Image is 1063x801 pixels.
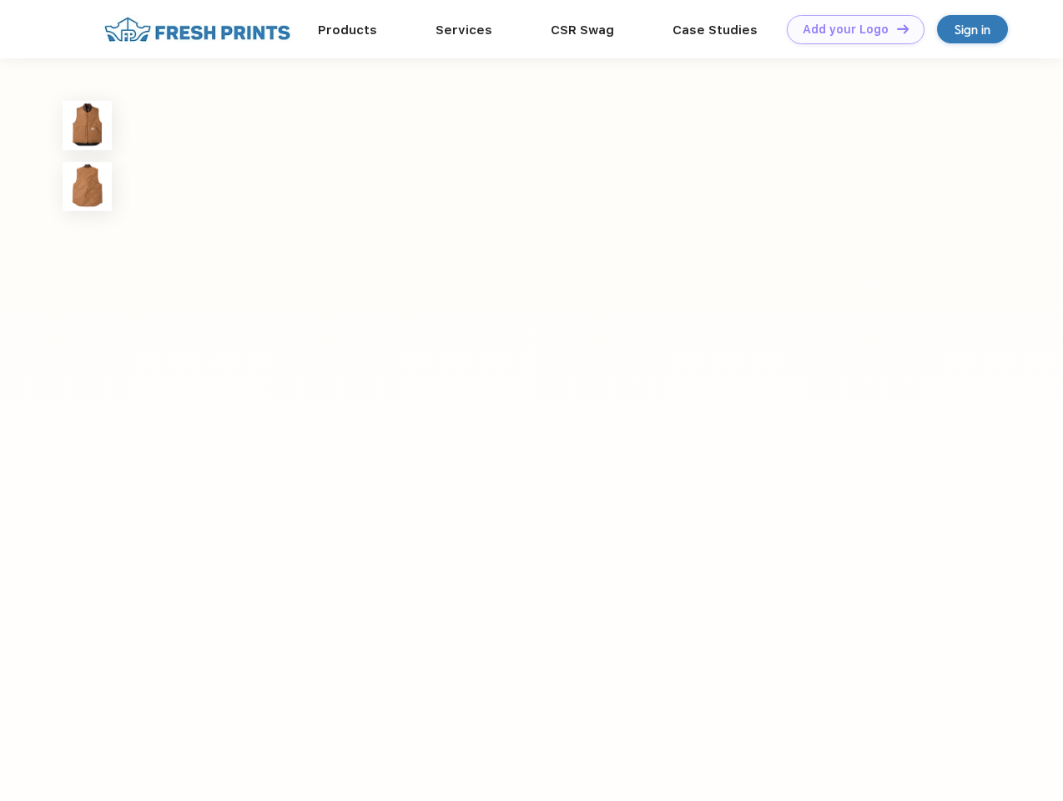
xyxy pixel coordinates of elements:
[63,101,112,150] img: func=resize&h=100
[937,15,1008,43] a: Sign in
[99,15,295,44] img: fo%20logo%202.webp
[803,23,889,37] div: Add your Logo
[318,23,377,38] a: Products
[897,24,909,33] img: DT
[955,20,990,39] div: Sign in
[63,162,112,211] img: func=resize&h=100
